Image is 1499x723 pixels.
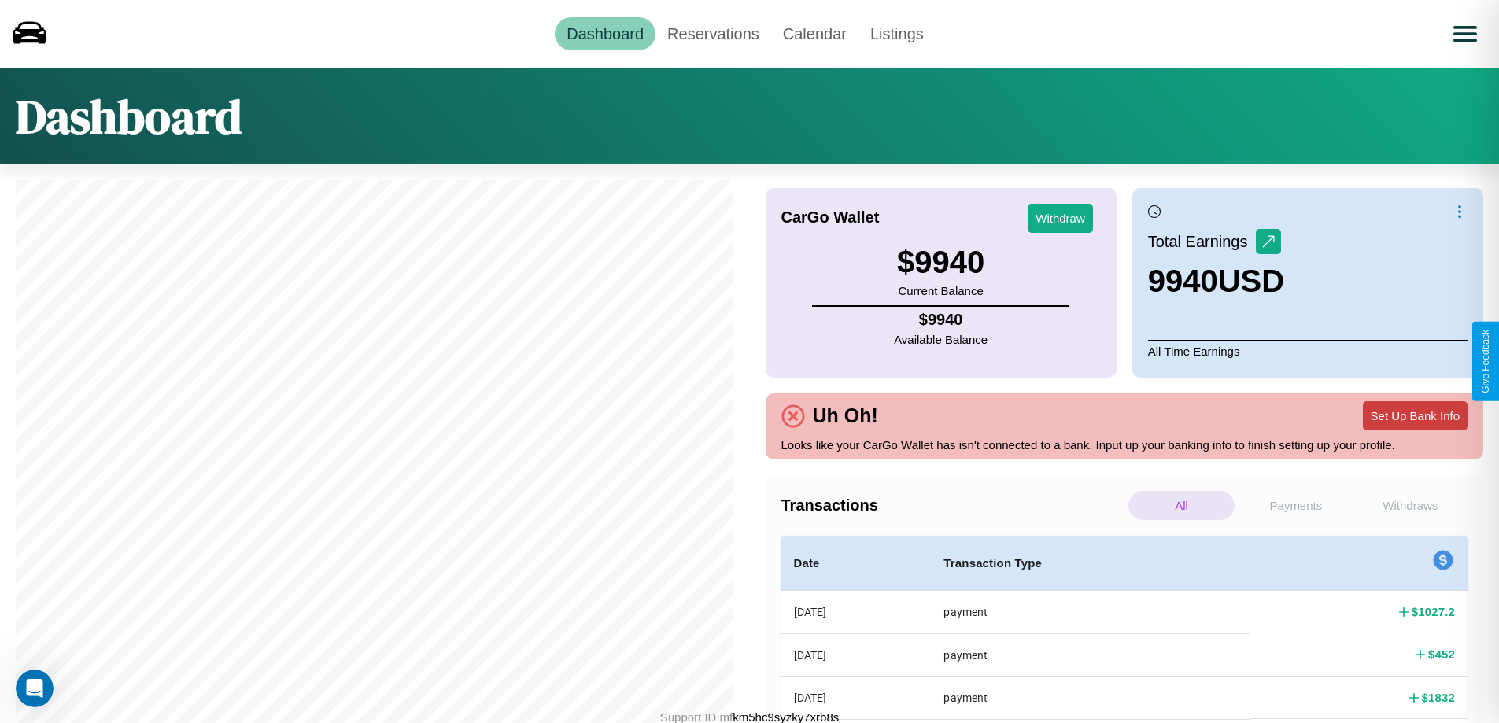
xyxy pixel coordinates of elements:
[794,554,919,573] h4: Date
[1148,264,1284,299] h3: 9940 USD
[781,208,880,227] h4: CarGo Wallet
[1357,491,1464,520] p: Withdraws
[781,434,1468,456] p: Looks like your CarGo Wallet has isn't connected to a bank. Input up your banking info to finish ...
[1428,646,1455,662] h4: $ 452
[894,329,988,350] p: Available Balance
[1242,491,1349,520] p: Payments
[1412,603,1455,620] h4: $ 1027.2
[1148,340,1468,362] p: All Time Earnings
[943,554,1237,573] h4: Transaction Type
[555,17,655,50] a: Dashboard
[897,245,984,280] h3: $ 9940
[781,633,932,676] th: [DATE]
[1480,330,1491,393] div: Give Feedback
[781,496,1124,515] h4: Transactions
[1028,204,1093,233] button: Withdraw
[931,677,1250,719] th: payment
[16,84,242,149] h1: Dashboard
[1422,689,1455,706] h4: $ 1832
[771,17,858,50] a: Calendar
[1363,401,1468,430] button: Set Up Bank Info
[858,17,936,50] a: Listings
[897,280,984,301] p: Current Balance
[931,591,1250,634] th: payment
[16,670,54,707] iframe: Intercom live chat
[894,311,988,329] h4: $ 9940
[781,591,932,634] th: [DATE]
[655,17,771,50] a: Reservations
[931,633,1250,676] th: payment
[1148,227,1256,256] p: Total Earnings
[1443,12,1487,56] button: Open menu
[1128,491,1235,520] p: All
[781,677,932,719] th: [DATE]
[805,404,886,427] h4: Uh Oh!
